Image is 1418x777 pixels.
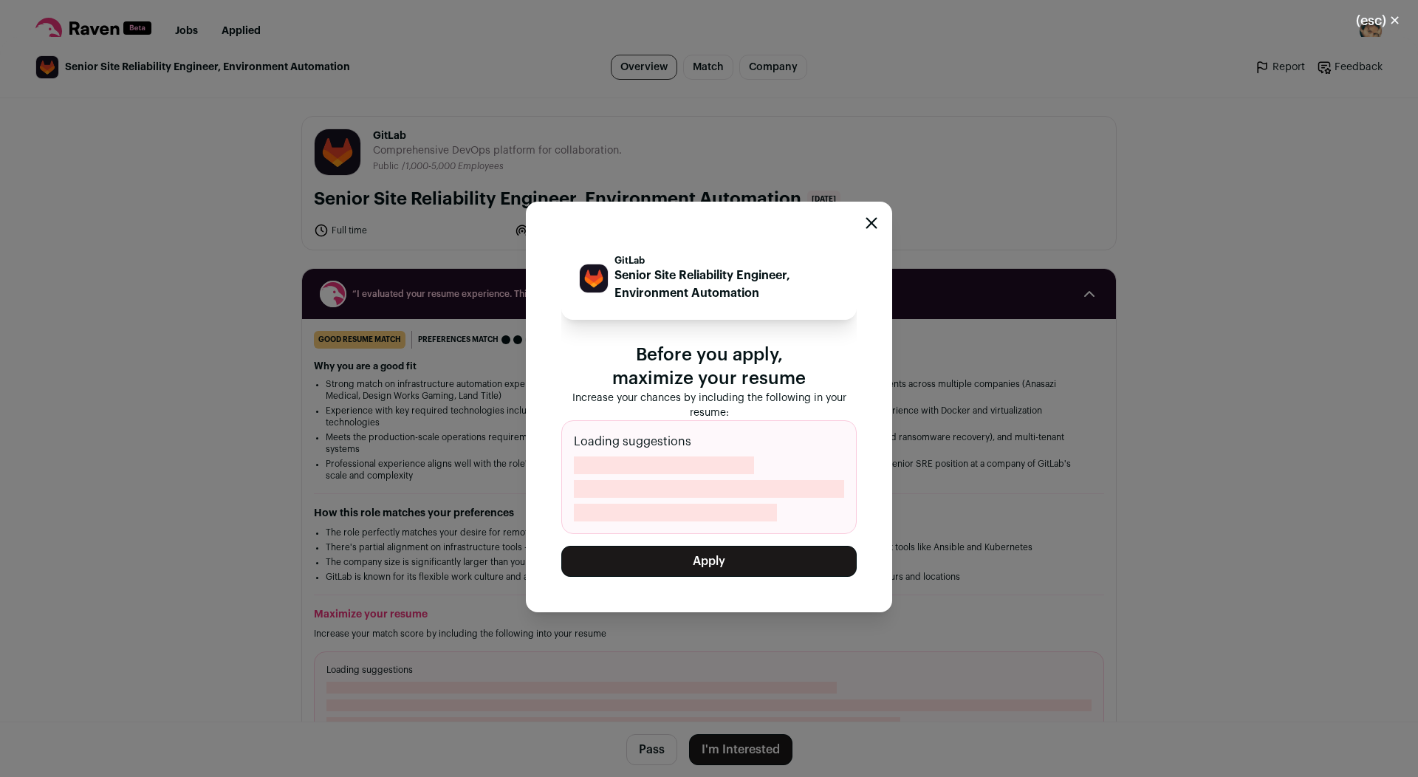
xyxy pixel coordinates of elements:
[561,343,857,391] p: Before you apply, maximize your resume
[866,217,877,229] button: Close modal
[561,391,857,420] p: Increase your chances by including the following in your resume:
[614,267,839,302] p: Senior Site Reliability Engineer, Environment Automation
[1338,4,1418,37] button: Close modal
[580,264,608,292] img: f010367c920b3ef2949ccc9270fd211fc88b2a4dd05f6208a3f8971a9efb9c26.jpg
[561,546,857,577] button: Apply
[614,255,839,267] p: GitLab
[561,420,857,534] div: Loading suggestions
